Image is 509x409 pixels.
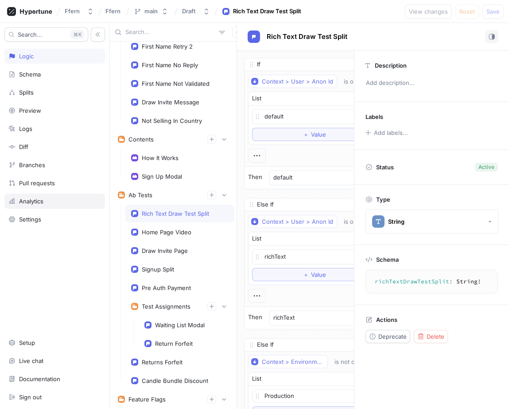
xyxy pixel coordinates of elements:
[344,218,368,226] div: is one of
[19,198,43,205] div: Analytics
[344,78,368,85] div: is one of
[409,9,448,14] span: View changes
[142,266,174,273] div: Signup Split
[19,180,55,187] div: Pull requests
[455,4,479,19] button: Reset
[365,113,383,120] p: Labels
[105,8,120,14] span: Ffern
[142,80,210,87] div: First Name Not Validated
[257,340,274,349] p: Else If
[70,30,84,39] div: K
[61,4,97,19] button: Ffern
[388,218,404,226] div: String
[459,9,475,14] span: Reset
[65,8,80,15] div: Ffern
[155,321,205,329] div: Waiting List Modal
[427,334,444,339] span: Delete
[311,272,326,277] span: Value
[19,375,60,382] div: Documentation
[142,154,179,161] div: How It Works
[19,107,41,114] div: Preview
[142,377,208,384] div: Candle Bundle Discount
[142,99,199,106] div: Draw Invite Message
[375,62,407,69] p: Description
[478,163,494,171] div: Active
[4,27,88,42] button: Search...K
[262,358,324,366] div: Context > Environment
[142,359,183,366] div: Returns Forfeit
[142,229,191,236] div: Home Page Video
[311,132,326,137] span: Value
[182,8,196,15] div: Draft
[252,268,377,281] button: ＋Value
[252,234,261,243] div: List
[378,334,407,339] span: Deprecate
[362,127,410,138] button: Add labels...
[125,28,215,37] input: Search...
[376,161,394,173] p: Status
[303,132,309,137] span: ＋
[19,161,45,168] div: Branches
[330,355,381,368] button: is not one of
[4,371,105,386] a: Documentation
[376,256,399,263] p: Schema
[334,358,369,366] div: is not one of
[19,125,32,132] div: Logs
[267,33,347,40] span: Rich Text Draw Test Split
[248,313,262,322] p: Then
[414,330,448,343] button: Delete
[486,9,500,14] span: Save
[269,310,381,325] textarea: richText
[142,43,193,50] div: First Name Retry 2
[142,284,191,291] div: Pre Auth Payment
[303,272,309,277] span: ＋
[376,316,397,323] p: Actions
[248,355,328,368] button: Context > Environment
[365,330,410,343] button: Deprecate
[142,303,190,310] div: Test Assignments
[128,136,154,143] div: Contents
[142,61,198,69] div: First Name No Reply
[18,32,42,37] span: Search...
[482,4,504,19] button: Save
[374,130,408,136] div: Add labels...
[252,249,377,264] textarea: richText
[233,7,301,16] div: Rich Text Draw Test Split
[19,89,34,96] div: Splits
[369,274,494,290] textarea: richTextDrawTestSplit: String!
[128,191,152,199] div: Ab Tests
[262,78,333,85] div: Context > User > Anon Id
[19,357,43,364] div: Live chat
[155,340,193,347] div: Return Forfeit
[376,196,390,203] p: Type
[142,210,209,217] div: Rich Text Draw Test Split
[257,60,260,69] p: If
[19,394,42,401] div: Sign out
[248,173,262,182] p: Then
[262,218,333,226] div: Context > User > Anon Id
[142,117,202,124] div: Not Selling In Country
[257,200,274,209] p: Else If
[252,375,261,383] div: List
[144,8,158,15] div: main
[19,53,34,60] div: Logic
[179,4,214,19] button: Draft
[248,75,337,88] button: Context > User > Anon Id
[19,143,28,150] div: Diff
[19,339,35,346] div: Setup
[340,215,381,228] button: is one of
[142,173,182,180] div: Sign Up Modal
[269,170,381,185] textarea: default
[405,4,452,19] button: View changes
[365,210,498,233] button: String
[252,109,377,124] textarea: default
[142,247,188,254] div: Draw Invite Page
[362,76,501,91] p: Add description...
[248,215,337,228] button: Context > User > Anon Id
[19,216,41,223] div: Settings
[252,94,261,103] div: List
[130,4,172,19] button: main
[252,128,377,141] button: ＋Value
[128,396,166,403] div: Feature Flags
[340,75,381,88] button: is one of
